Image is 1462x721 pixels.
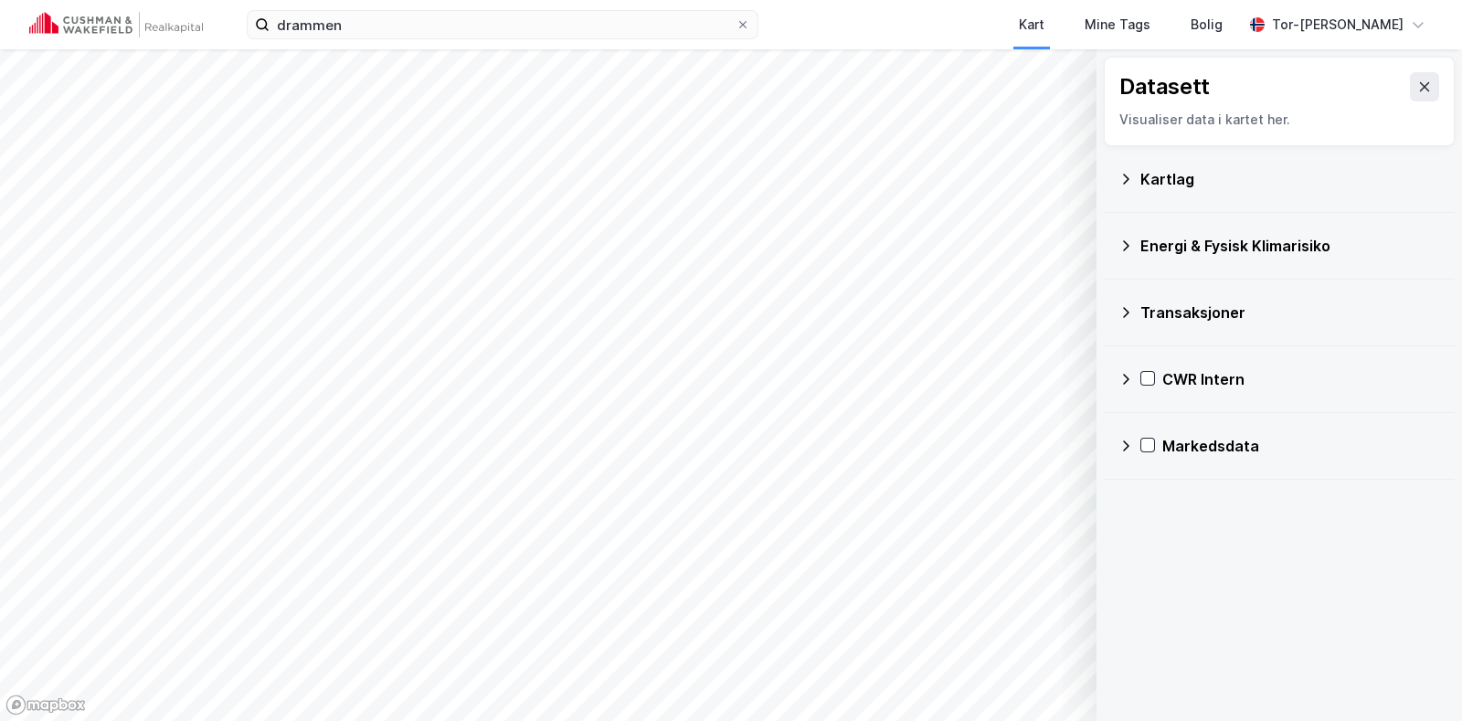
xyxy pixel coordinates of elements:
[1371,633,1462,721] div: Kontrollprogram for chat
[1119,72,1210,101] div: Datasett
[1371,633,1462,721] iframe: Chat Widget
[1140,168,1440,190] div: Kartlag
[1272,14,1404,36] div: Tor-[PERSON_NAME]
[1019,14,1044,36] div: Kart
[1140,302,1440,323] div: Transaksjoner
[1162,368,1440,390] div: CWR Intern
[29,12,203,37] img: cushman-wakefield-realkapital-logo.202ea83816669bd177139c58696a8fa1.svg
[1191,14,1223,36] div: Bolig
[1085,14,1150,36] div: Mine Tags
[1140,235,1440,257] div: Energi & Fysisk Klimarisiko
[270,11,736,38] input: Søk på adresse, matrikkel, gårdeiere, leietakere eller personer
[5,694,86,716] a: Mapbox homepage
[1119,109,1439,131] div: Visualiser data i kartet her.
[1162,435,1440,457] div: Markedsdata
